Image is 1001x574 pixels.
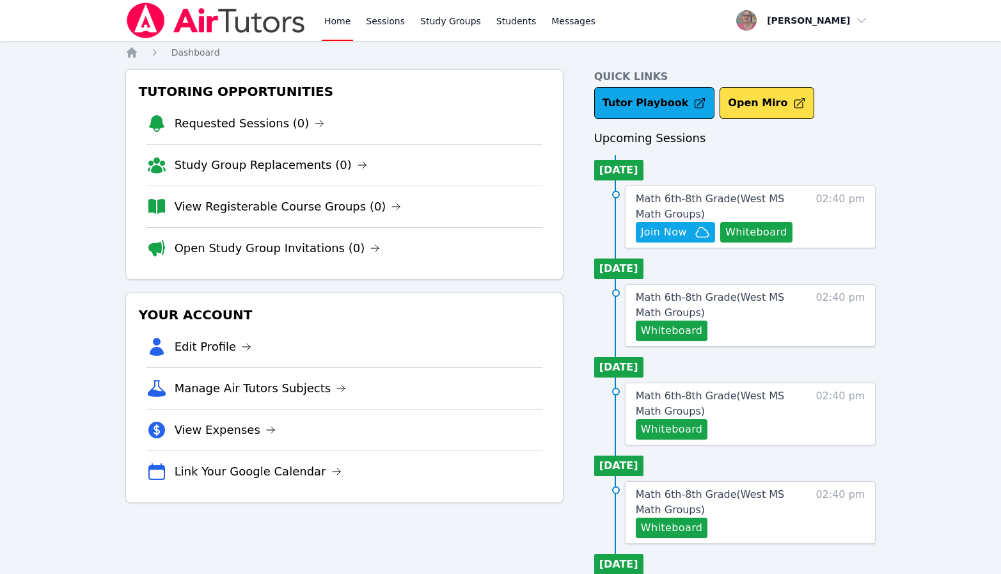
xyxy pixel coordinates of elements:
a: View Registerable Course Groups (0) [175,198,402,216]
h4: Quick Links [594,69,876,84]
nav: Breadcrumb [125,46,876,59]
span: Messages [551,15,595,28]
button: Open Miro [720,87,814,119]
span: 02:40 pm [816,487,865,538]
img: Air Tutors [125,3,306,38]
span: Math 6th-8th Grade ( West MS Math Groups ) [636,390,785,417]
a: Manage Air Tutors Subjects [175,379,347,397]
h3: Tutoring Opportunities [136,80,553,103]
a: Tutor Playbook [594,87,715,119]
button: Join Now [636,222,715,243]
button: Whiteboard [636,419,708,440]
a: Math 6th-8th Grade(West MS Math Groups) [636,290,808,321]
a: View Expenses [175,421,276,439]
a: Math 6th-8th Grade(West MS Math Groups) [636,191,808,222]
li: [DATE] [594,357,643,378]
a: Study Group Replacements (0) [175,156,367,174]
h3: Upcoming Sessions [594,129,876,147]
span: Dashboard [171,47,220,58]
h3: Your Account [136,303,553,326]
li: [DATE] [594,259,643,279]
a: Edit Profile [175,338,252,356]
a: Link Your Google Calendar [175,463,342,481]
a: Requested Sessions (0) [175,115,325,132]
li: [DATE] [594,160,643,180]
a: Math 6th-8th Grade(West MS Math Groups) [636,388,808,419]
button: Whiteboard [636,518,708,538]
button: Whiteboard [720,222,792,243]
a: Math 6th-8th Grade(West MS Math Groups) [636,487,808,518]
span: 02:40 pm [816,388,865,440]
span: Join Now [641,225,687,240]
span: 02:40 pm [816,191,865,243]
a: Open Study Group Invitations (0) [175,239,381,257]
button: Whiteboard [636,321,708,341]
span: Math 6th-8th Grade ( West MS Math Groups ) [636,488,785,516]
span: Math 6th-8th Grade ( West MS Math Groups ) [636,193,785,220]
a: Dashboard [171,46,220,59]
span: 02:40 pm [816,290,865,341]
span: Math 6th-8th Grade ( West MS Math Groups ) [636,291,785,319]
li: [DATE] [594,456,643,476]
